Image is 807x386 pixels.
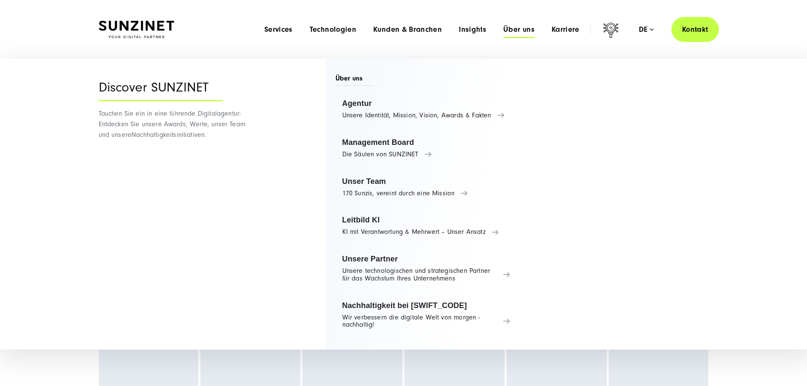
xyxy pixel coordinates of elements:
[671,17,719,42] a: Kontakt
[336,132,517,164] a: Management Board Die Säulen von SUNZINET
[639,25,654,34] div: de
[336,210,517,242] a: Leitbild KI KI mit Verantwortung & Mehrwert – Unser Ansatz
[336,171,517,203] a: Unser Team 170 Sunzis, vereint durch eine Mission
[336,93,517,125] a: Agentur Unsere Identität, Mission, Vision, Awards & Fakten
[99,21,174,39] img: SUNZINET Full Service Digital Agentur
[99,110,245,139] span: Tauchen Sie ein in eine führende Digitalagentur: Entdecken Sie unsere Awards, Werte, unser Team u...
[310,25,356,34] a: Technologien
[459,25,486,34] a: Insights
[552,25,580,34] a: Karriere
[264,25,293,34] a: Services
[336,295,517,335] a: Nachhaltigkeit bei [SWIFT_CODE] Wir verbessern die digitale Welt von morgen - nachhaltig!
[99,59,258,350] div: Nachhaltigkeitsinitiativen.
[99,80,223,101] div: Discover SUNZINET
[336,249,517,289] a: Unsere Partner Unsere technologischen und strategischen Partner für das Wachstum Ihres Unternehmens
[373,25,442,34] a: Kunden & Branchen
[503,25,535,34] a: Über uns
[336,74,373,86] span: Über uns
